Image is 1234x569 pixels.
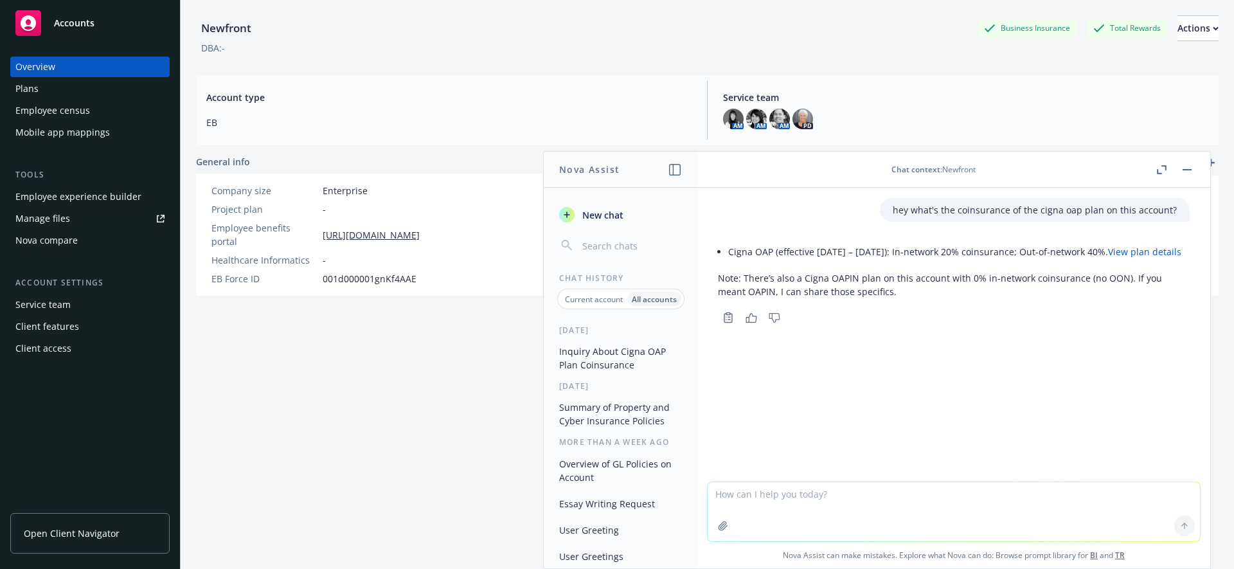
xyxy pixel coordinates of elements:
div: Total Rewards [1087,20,1167,36]
div: EB Force ID [211,272,317,285]
div: : Newfront [891,164,976,175]
div: Healthcare Informatics [211,253,317,267]
a: Overview [10,57,170,77]
button: Thumbs down [764,309,785,327]
div: Newfront [196,20,256,37]
div: Overview [15,57,55,77]
div: Employee experience builder [15,186,141,207]
div: Employee census [15,100,90,121]
a: View plan details [1108,246,1181,258]
a: Manage files [10,208,170,229]
p: Note: There’s also a Cigna OAPIN plan on this account with 0% in-network coinsurance (no OON). If... [718,271,1190,298]
button: Overview of GL Policies on Account [554,453,687,488]
span: 001d000001gnKf4AAE [323,272,416,285]
button: New chat [554,203,687,226]
a: BI [1090,550,1098,561]
input: Search chats [580,237,682,255]
button: Summary of Property and Cyber Insurance Policies [554,397,687,431]
div: Client features [15,316,79,337]
a: Nova compare [10,230,170,251]
a: add [1203,155,1219,170]
div: Employee benefits portal [211,221,317,248]
h1: Nova Assist [559,163,620,176]
div: Client access [15,338,71,359]
div: Project plan [211,203,317,216]
span: Account type [206,91,692,104]
a: [URL][DOMAIN_NAME] [323,228,420,242]
span: Chat context [891,164,940,175]
button: User Greeting [554,519,687,541]
div: [DATE] [544,381,697,392]
div: Nova compare [15,230,78,251]
span: EB [206,116,692,129]
a: Service team [10,294,170,315]
span: New chat [580,208,623,222]
span: Open Client Navigator [24,527,120,540]
div: Business Insurance [978,20,1077,36]
span: - [323,253,326,267]
p: All accounts [632,294,677,305]
img: photo [746,109,767,129]
span: Nova Assist can make mistakes. Explore what Nova can do: Browse prompt library for and [702,542,1205,568]
div: Plans [15,78,39,99]
button: User Greetings [554,546,687,567]
div: Account settings [10,276,170,289]
a: Accounts [10,5,170,41]
div: Chat History [544,273,697,284]
div: Manage files [15,208,70,229]
a: Client access [10,338,170,359]
svg: Copy to clipboard [722,312,734,323]
div: More than a week ago [544,437,697,447]
div: Mobile app mappings [15,122,110,143]
img: photo [769,109,790,129]
div: Actions [1177,16,1219,41]
p: hey what's the coinsurance of the cigna oap plan on this account? [893,203,1177,217]
img: photo [723,109,744,129]
img: photo [792,109,813,129]
span: Accounts [54,18,94,28]
a: Employee experience builder [10,186,170,207]
div: DBA: - [201,41,225,55]
span: Service team [723,91,1208,104]
button: Essay Writing Request [554,493,687,514]
span: - [323,203,326,216]
button: Actions [1177,15,1219,41]
button: Inquiry About Cigna OAP Plan Coinsurance [554,341,687,375]
div: Service team [15,294,71,315]
li: Cigna OAP (effective [DATE] – [DATE]): In-network 20% coinsurance; Out-of-network 40%. [728,242,1190,261]
div: [DATE] [544,325,697,336]
p: Current account [565,294,623,305]
a: Mobile app mappings [10,122,170,143]
div: Tools [10,168,170,181]
a: Plans [10,78,170,99]
a: TR [1115,550,1125,561]
span: Enterprise [323,184,368,197]
a: Employee census [10,100,170,121]
span: General info [196,155,250,168]
div: Company size [211,184,317,197]
a: Client features [10,316,170,337]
